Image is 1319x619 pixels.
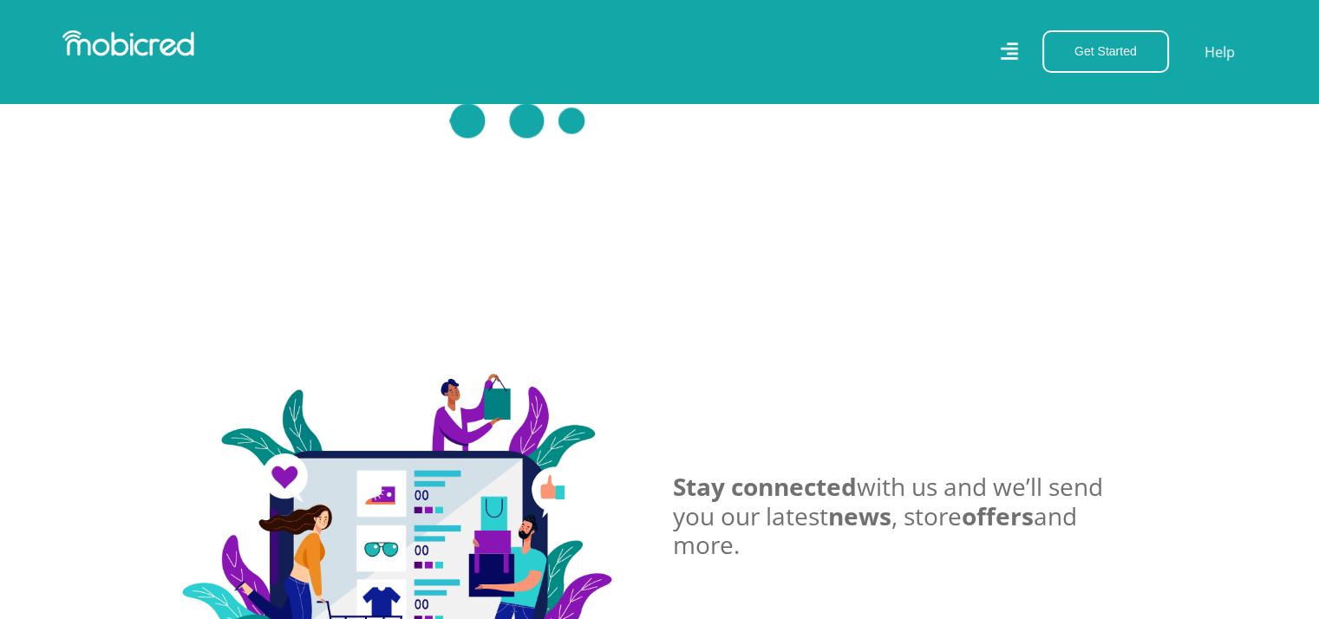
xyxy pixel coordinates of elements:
img: Mobicred [62,30,194,56]
a: Help [1204,41,1236,63]
h3: with us and we’ll send you our latest , store and more. [673,472,1141,560]
img: Loading... [426,34,599,207]
button: Get Started [1042,30,1169,73]
span: news [828,499,891,532]
span: Stay connected [673,470,857,503]
span: offers [962,499,1034,532]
